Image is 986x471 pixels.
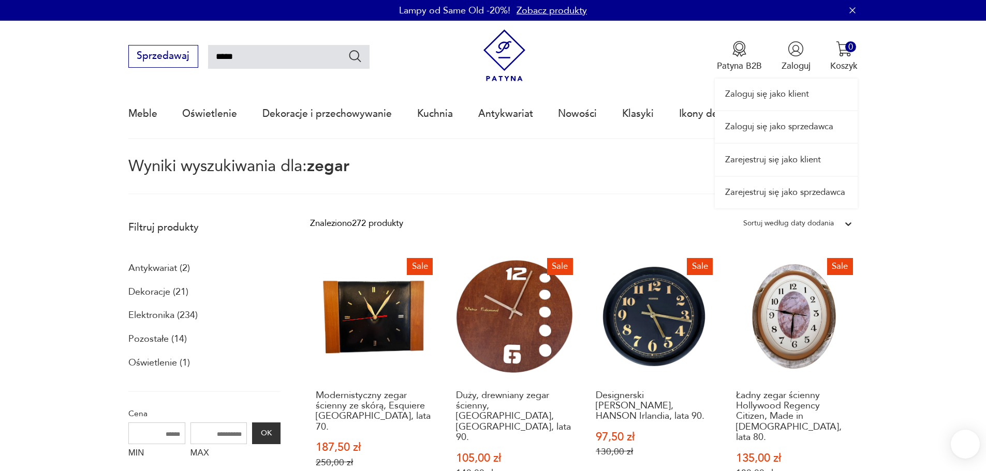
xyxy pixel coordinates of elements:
[252,422,280,444] button: OK
[128,407,281,420] p: Cena
[128,354,190,372] a: Oświetlenie (1)
[736,453,852,464] p: 135,00 zł
[128,307,198,324] a: Elektronika (234)
[128,221,281,234] p: Filtruj produkty
[316,390,432,433] h3: Modernistyczny zegar ścienny ze skórą, Esquiere [GEOGRAPHIC_DATA], lata 70.
[715,144,858,175] a: Zarejestruj się jako klient
[558,90,597,138] a: Nowości
[456,453,572,464] p: 105,00 zł
[679,90,743,138] a: Ikony designu
[128,260,190,277] a: Antykwariat (2)
[190,444,247,464] label: MAX
[128,45,198,68] button: Sprzedawaj
[951,430,980,459] iframe: Smartsupp widget button
[182,90,237,138] a: Oświetlenie
[316,457,432,468] p: 250,00 zł
[517,4,587,17] a: Zobacz produkty
[743,217,834,230] div: Sortuj według daty dodania
[128,53,198,61] a: Sprzedawaj
[307,155,349,177] span: zegar
[128,444,185,464] label: MIN
[622,90,654,138] a: Klasyki
[596,390,712,422] h3: Designerski [PERSON_NAME], HANSON Irlandia, lata 90.
[596,432,712,443] p: 97,50 zł
[736,390,852,443] h3: Ładny zegar ścienny Hollywood Regency Citizen, Made in [DEMOGRAPHIC_DATA], lata 80.
[715,177,858,208] a: Zarejestruj się jako sprzedawca
[715,111,858,143] a: Zaloguj się jako sprzedawca
[128,90,157,138] a: Meble
[715,79,858,110] a: Zaloguj się jako klient
[456,390,572,443] h3: Duży, drewniany zegar ścienny, [GEOGRAPHIC_DATA], [GEOGRAPHIC_DATA], lata 90.
[310,217,403,230] div: Znaleziono 272 produkty
[348,49,363,64] button: Szukaj
[478,90,533,138] a: Antykwariat
[316,442,432,453] p: 187,50 zł
[262,90,392,138] a: Dekoracje i przechowywanie
[399,4,510,17] p: Lampy od Same Old -20%!
[478,29,531,82] img: Patyna - sklep z meblami i dekoracjami vintage
[128,330,187,348] a: Pozostałe (14)
[128,159,858,194] p: Wyniki wyszukiwania dla:
[417,90,453,138] a: Kuchnia
[596,446,712,457] p: 130,00 zł
[128,283,188,301] a: Dekoracje (21)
